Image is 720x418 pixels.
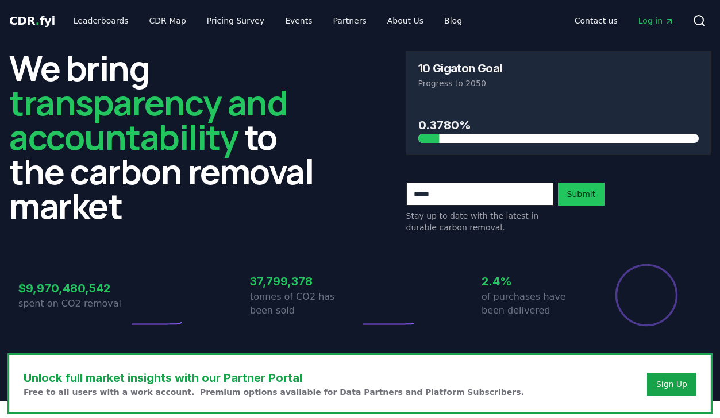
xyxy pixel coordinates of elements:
[378,10,433,31] a: About Us
[9,13,55,29] a: CDR.fyi
[418,78,699,89] p: Progress to 2050
[36,14,40,28] span: .
[250,290,360,318] p: tonnes of CO2 has been sold
[638,15,674,26] span: Log in
[629,10,683,31] a: Log in
[140,10,195,31] a: CDR Map
[24,369,524,386] h3: Unlock full market insights with our Partner Portal
[435,10,471,31] a: Blog
[614,263,679,327] div: Percentage of sales delivered
[9,14,55,28] span: CDR fyi
[565,10,683,31] nav: Main
[24,386,524,398] p: Free to all users with a work account. Premium options available for Data Partners and Platform S...
[656,378,687,390] a: Sign Up
[64,10,471,31] nav: Main
[565,10,627,31] a: Contact us
[250,273,360,290] h3: 37,799,378
[64,10,138,31] a: Leaderboards
[647,373,696,396] button: Sign Up
[198,10,274,31] a: Pricing Survey
[276,10,321,31] a: Events
[406,210,553,233] p: Stay up to date with the latest in durable carbon removal.
[324,10,376,31] a: Partners
[418,63,502,74] h3: 10 Gigaton Goal
[18,297,129,311] p: spent on CO2 removal
[9,51,314,223] h2: We bring to the carbon removal market
[418,117,699,134] h3: 0.3780%
[482,290,592,318] p: of purchases have been delivered
[482,273,592,290] h3: 2.4%
[18,280,129,297] h3: $9,970,480,542
[9,79,287,160] span: transparency and accountability
[558,183,605,206] button: Submit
